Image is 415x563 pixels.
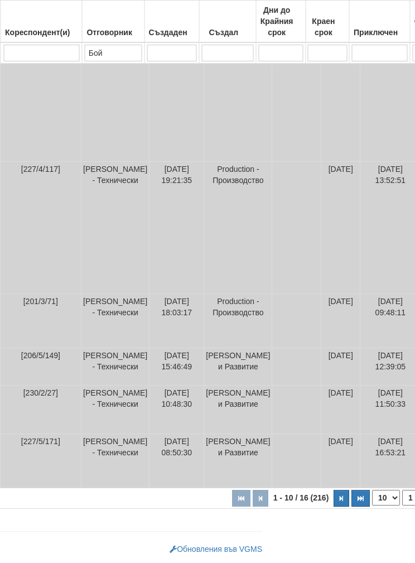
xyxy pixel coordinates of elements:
[322,386,361,434] td: [DATE]
[1,1,83,43] th: Кореспондент(и): No sort applied, activate to apply an ascending sort
[150,162,205,294] td: [DATE] 19:21:35
[24,388,59,397] span: [230/2/27]
[205,386,273,434] td: [PERSON_NAME] и Развитие
[351,25,408,40] div: Приключен
[84,25,143,40] div: Отговорник
[147,25,197,40] div: Създаден
[322,434,361,488] td: [DATE]
[24,297,59,306] span: [201/3/71]
[83,1,145,43] th: Отговорник: No sort applied, activate to apply an ascending sort
[373,490,400,506] select: Брой редове на страница
[334,490,350,507] button: Следваща страница
[350,1,411,43] th: Приключен: No sort applied, activate to apply an ascending sort
[150,386,205,434] td: [DATE] 10:48:30
[253,490,269,507] button: Предишна страница
[3,25,80,40] div: Кореспондент(и)
[322,162,361,294] td: [DATE]
[82,348,150,386] td: [PERSON_NAME] - Технически
[306,1,350,43] th: Краен срок: No sort applied, activate to apply an ascending sort
[199,1,256,43] th: Създал: No sort applied, activate to apply an ascending sort
[82,162,150,294] td: [PERSON_NAME] - Технически
[256,1,306,43] th: Дни до Крайния срок: No sort applied, activate to apply an ascending sort
[145,1,200,43] th: Създаден: No sort applied, activate to apply an ascending sort
[205,294,273,348] td: Production - Производство
[170,545,263,554] a: Обновления във VGMS
[205,348,273,386] td: [PERSON_NAME] и Развитие
[82,434,150,488] td: [PERSON_NAME] - Технически
[352,490,370,507] button: Последна страница
[150,294,205,348] td: [DATE] 18:03:17
[322,294,361,348] td: [DATE]
[82,294,150,348] td: [PERSON_NAME] - Технически
[233,490,251,507] button: Първа страница
[271,493,332,502] span: 1 - 10 / 16 (216)
[308,13,348,40] div: Краен срок
[150,434,205,488] td: [DATE] 08:50:30
[22,437,61,446] span: [227/5/171]
[205,434,273,488] td: [PERSON_NAME] и Развитие
[22,351,61,360] span: [206/5/149]
[82,386,150,434] td: [PERSON_NAME] - Технически
[258,2,304,40] div: Дни до Крайния срок
[205,162,273,294] td: Production - Производство
[322,348,361,386] td: [DATE]
[201,25,254,40] div: Създал
[22,165,61,174] span: [227/4/117]
[150,348,205,386] td: [DATE] 15:46:49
